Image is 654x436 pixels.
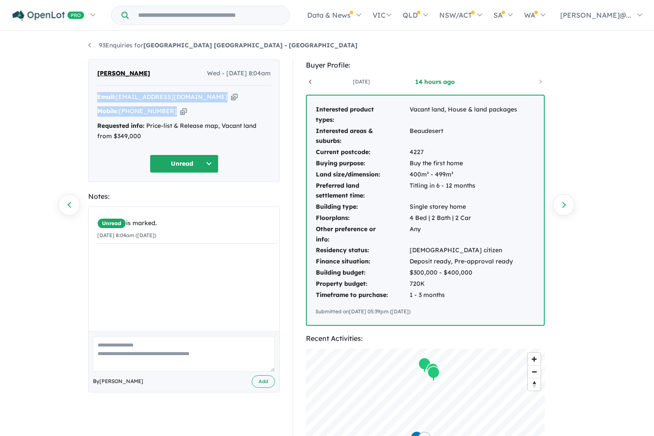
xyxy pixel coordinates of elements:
[116,93,228,101] a: [EMAIL_ADDRESS][DOMAIN_NAME]
[88,41,358,49] a: 93Enquiries for[GEOGRAPHIC_DATA] [GEOGRAPHIC_DATA] - [GEOGRAPHIC_DATA]
[97,93,116,101] strong: Email:
[97,122,145,130] strong: Requested info:
[409,267,518,278] td: $300,000 - $400,000
[426,363,439,379] div: Map marker
[409,290,518,301] td: 1 - 3 months
[180,107,187,116] button: Copy
[88,191,280,202] div: Notes:
[409,201,518,213] td: Single storey home
[315,267,409,278] td: Building budget:
[409,278,518,290] td: 720K
[252,375,275,388] button: Add
[97,218,277,229] div: is marked.
[315,169,409,180] td: Land size/dimension:
[315,278,409,290] td: Property budget:
[315,180,409,202] td: Preferred land settlement time:
[97,107,119,115] strong: Mobile:
[88,40,566,51] nav: breadcrumb
[97,218,126,229] span: Unread
[97,68,150,79] span: [PERSON_NAME]
[306,59,545,71] div: Buyer Profile:
[409,158,518,169] td: Buy the first home
[315,290,409,301] td: Timeframe to purchase:
[231,93,238,102] button: Copy
[207,68,271,79] span: Wed - [DATE] 8:04am
[315,201,409,213] td: Building type:
[418,357,431,373] div: Map marker
[427,366,440,382] div: Map marker
[325,77,398,86] a: [DATE]
[409,245,518,256] td: [DEMOGRAPHIC_DATA] citizen
[528,366,540,378] span: Zoom out
[409,126,518,147] td: Beaudesert
[409,213,518,224] td: 4 Bed | 2 Bath | 2 Car
[528,353,540,365] button: Zoom in
[560,11,631,19] span: [PERSON_NAME]@...
[315,104,409,126] td: Interested product types:
[409,104,518,126] td: Vacant land, House & land packages
[409,169,518,180] td: 400m² - 499m²
[97,121,271,142] div: Price-list & Release map, Vacant land from $349,000
[315,307,535,316] div: Submitted on [DATE] 05:39pm ([DATE])
[409,224,518,245] td: Any
[315,147,409,158] td: Current postcode:
[315,213,409,224] td: Floorplans:
[150,155,219,173] button: Unread
[130,6,288,25] input: Try estate name, suburb, builder or developer
[143,41,358,49] strong: [GEOGRAPHIC_DATA] [GEOGRAPHIC_DATA] - [GEOGRAPHIC_DATA]
[409,147,518,158] td: 4227
[528,365,540,378] button: Zoom out
[315,158,409,169] td: Buying purpose:
[315,224,409,245] td: Other preference or info:
[306,333,545,344] div: Recent Activities:
[315,256,409,267] td: Finance situation:
[315,126,409,147] td: Interested areas & suburbs:
[93,377,143,386] span: By [PERSON_NAME]
[315,245,409,256] td: Residency status:
[409,256,518,267] td: Deposit ready, Pre-approval ready
[12,10,84,21] img: Openlot PRO Logo White
[97,232,156,238] small: [DATE] 8:04am ([DATE])
[398,77,472,86] a: 14 hours ago
[409,180,518,202] td: Titling in 6 - 12 months
[528,378,540,390] button: Reset bearing to north
[119,107,177,115] a: [PHONE_NUMBER]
